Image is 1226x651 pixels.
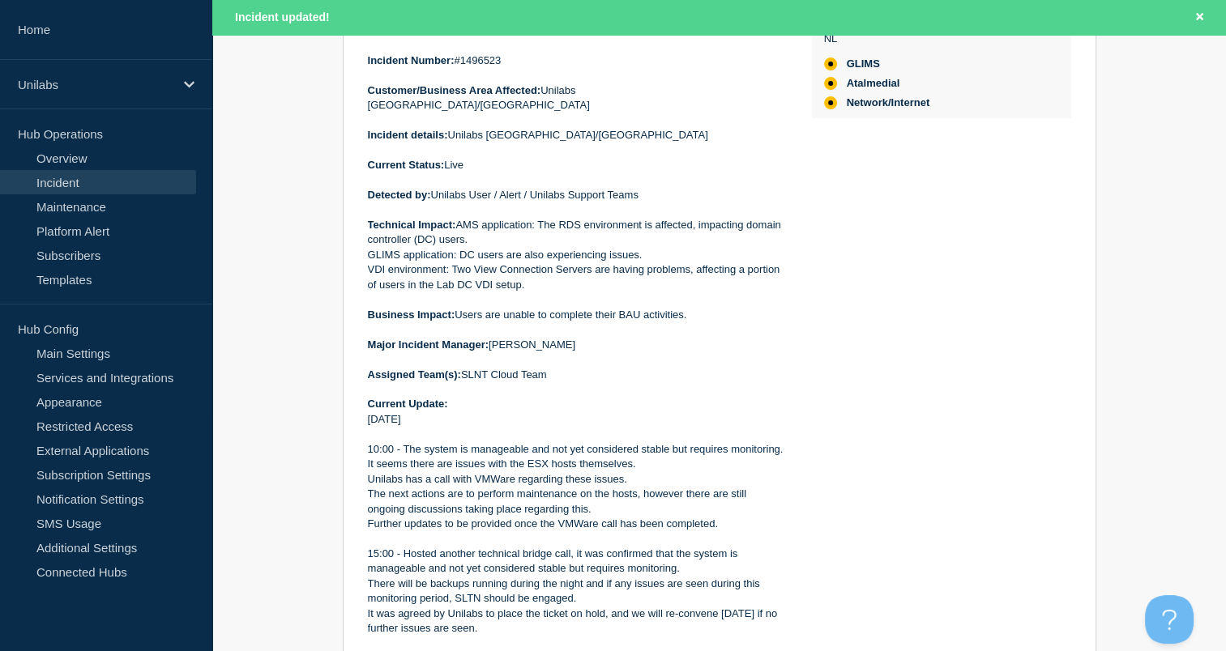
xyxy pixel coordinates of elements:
[824,32,930,45] p: NL
[368,368,461,381] strong: Assigned Team(s):
[368,577,786,606] p: There will be backups running during the night and if any issues are seen during this monitoring ...
[368,398,448,410] strong: Current Update:
[368,412,786,427] p: [DATE]
[824,77,837,90] div: affected
[368,457,786,471] p: It seems there are issues with the ESX hosts themselves.
[368,84,541,96] strong: Customer/Business Area Affected:
[368,159,445,171] strong: Current Status:
[368,54,455,66] strong: Incident Number:
[847,96,930,109] span: Network/Internet
[368,308,786,322] p: Users are unable to complete their BAU activities.
[368,53,786,68] p: #1496523
[368,83,786,113] p: Unilabs [GEOGRAPHIC_DATA]/[GEOGRAPHIC_DATA]
[368,338,786,352] p: [PERSON_NAME]
[824,57,837,70] div: affected
[368,442,786,457] p: 10:00 - The system is manageable and not yet considered stable but requires monitoring.
[235,11,330,23] span: Incident updated!
[1145,595,1194,644] iframe: Help Scout Beacon - Open
[368,368,786,382] p: SLNT Cloud Team
[368,158,786,172] p: Live
[368,188,786,202] p: Unilabs User / Alert / Unilabs Support Teams
[368,189,431,201] strong: Detected by:
[368,128,786,143] p: Unilabs [GEOGRAPHIC_DATA]/[GEOGRAPHIC_DATA]
[368,547,786,577] p: 15:00 - Hosted another technical bridge call, it was confirmed that the system is manageable and ...
[824,96,837,109] div: affected
[368,308,455,321] strong: Business Impact:
[18,78,173,91] p: Unilabs
[368,606,786,636] p: It was agreed by Unilabs to place the ticket on hold, and we will re-convene [DATE] if no further...
[1190,8,1210,27] button: Close banner
[368,248,786,262] p: GLIMS application: DC users are also experiencing issues.
[847,57,880,70] span: GLIMS
[368,129,448,141] strong: Incident details:
[368,218,786,248] p: AMS application: The RDS environment is affected, impacting domain controller (DC) users.
[368,219,456,231] strong: Technical Impact:
[368,338,489,351] strong: Major Incident Manager:
[847,77,900,90] span: Atalmedial
[368,487,786,517] p: The next actions are to perform maintenance on the hosts, however there are still ongoing discuss...
[368,472,786,487] p: Unilabs has a call with VMWare regarding these issues.
[368,262,786,292] p: VDI environment: Two View Connection Servers are having problems, affecting a portion of users in...
[368,517,786,531] p: Further updates to be provided once the VMWare call has been completed.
